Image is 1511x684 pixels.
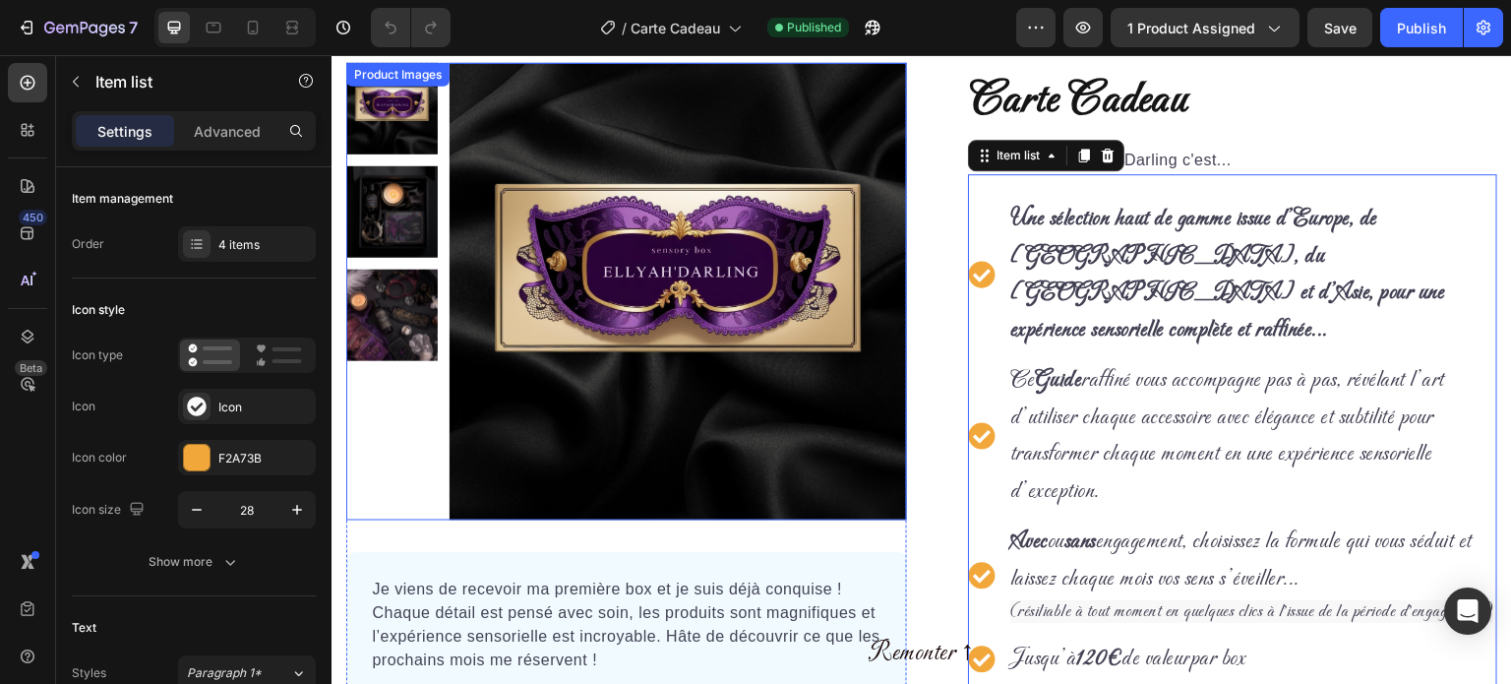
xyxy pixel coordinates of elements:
span: Carte Cadeau [631,18,720,38]
span: Ce raffiné vous accompagne pas à pas, révélant l’art d’utiliser chaque accessoire avec élégance e... [679,311,1113,451]
div: Icon [218,399,311,416]
strong: Une sélection haut de gamme issue d’Europe, de [GEOGRAPHIC_DATA], du [GEOGRAPHIC_DATA] et d’Asie,... [679,150,1114,289]
p: Item list [95,70,263,93]
div: Icon type [72,346,123,364]
span: Published [787,19,841,36]
div: 450 [19,210,47,225]
button: Show more [72,544,316,580]
button: 7 [8,8,147,47]
div: Icon [72,398,95,415]
iframe: Design area [332,55,1511,684]
p: Advanced [194,121,261,142]
div: Beta [15,360,47,376]
div: Undo/Redo [371,8,451,47]
span: 1 product assigned [1127,18,1255,38]
div: Item list [661,92,712,109]
button: Publish [1380,8,1463,47]
span: Remonter ↑ [537,583,643,613]
div: F2A73B [218,450,311,467]
strong: Guide [703,311,751,340]
div: Order [72,235,104,253]
p: Settings [97,121,152,142]
div: Show more [149,552,240,572]
div: Styles [72,664,106,682]
span: Save [1324,20,1357,36]
span: (résiliable à tout moment en quelques clics à l'issue de la période d'engagement) [679,545,1162,568]
button: 1 product assigned [1111,8,1299,47]
div: Item management [72,190,173,208]
div: Icon style [72,301,125,319]
button: Save [1307,8,1372,47]
strong: sans [733,472,764,501]
span: / [622,18,627,38]
div: Text [72,619,96,637]
p: 7 [129,16,138,39]
div: Icon size [72,497,149,524]
span: Paragraph 1* [187,664,262,682]
div: Publish [1397,18,1446,38]
span: ou engagement, choisissez la formule qui vous séduit et laissez chaque mois vos sens s’éveiller... [679,472,1140,538]
strong: Avec [679,472,716,501]
div: 4 items [218,236,311,254]
div: Icon color [72,449,127,466]
div: Open Intercom Messenger [1444,588,1491,635]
